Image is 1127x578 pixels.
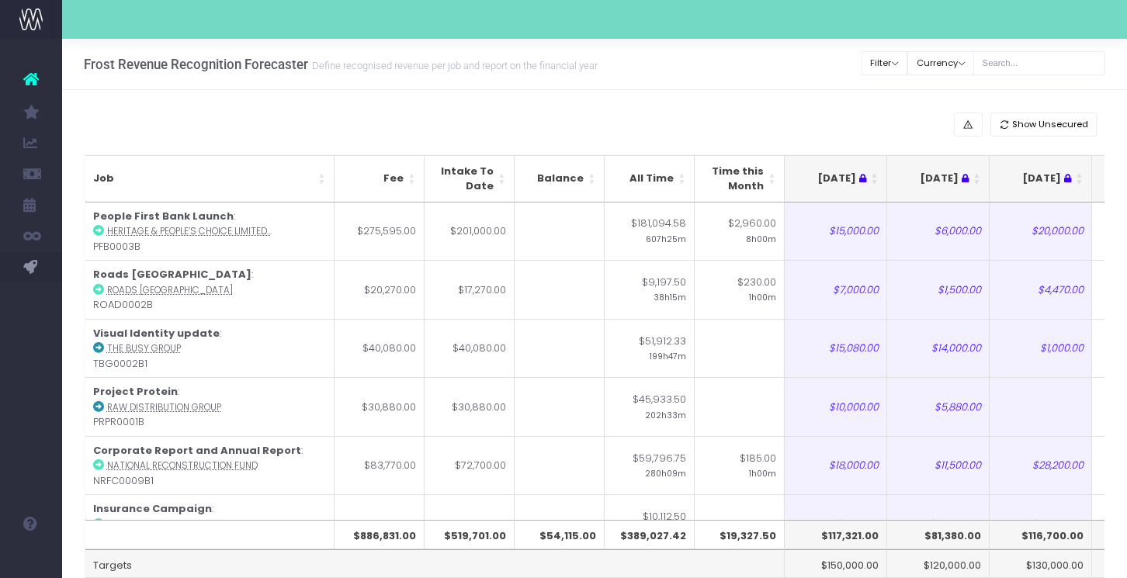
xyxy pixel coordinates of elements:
td: $9,197.50 [605,260,695,319]
strong: Roads [GEOGRAPHIC_DATA] [93,267,251,282]
td: : PRPR0001B [85,377,335,436]
th: $81,380.00 [887,520,990,549]
th: Aug 25 : activate to sort column ascending [990,155,1092,202]
abbr: Heritage & People’s Choice Limited [107,225,272,237]
td: $40,080.00 [335,319,425,378]
th: Intake To Date: activate to sort column ascending [425,155,515,202]
small: 199h47m [650,348,686,362]
td: $230.00 [695,260,785,319]
small: 1h00m [749,289,776,303]
small: 280h09m [645,466,686,479]
abbr: Roads Australia [107,284,233,296]
input: Search... [973,51,1105,75]
td: $40,500.00 [887,494,990,553]
small: 1h00m [749,466,776,479]
th: $389,027.42 [605,520,695,549]
td: : PFB0003B [85,202,335,261]
button: Currency [907,51,974,75]
td: $72,700.00 [425,436,515,495]
strong: Insurance Campaign [93,501,212,516]
td: $10,112.50 [605,494,695,553]
td: $51,912.33 [605,319,695,378]
td: : NRFC0009B1 [85,436,335,495]
td: $30,880.00 [425,377,515,436]
abbr: Raw Distribution Group [107,401,221,414]
td: $20,270.00 [335,260,425,319]
th: Jun 25 : activate to sort column ascending [785,155,887,202]
td: $83,770.00 [335,436,425,495]
td: $181,094.58 [605,202,695,261]
td: $18,000.00 [785,436,887,495]
td: $61,500.00 [425,494,515,553]
td: : TBG0002B1 [85,319,335,378]
td: : ROAD0002B [85,260,335,319]
abbr: Heritage & People’s Choice Limited [107,518,272,531]
th: Balance: activate to sort column ascending [515,155,605,202]
td: $59,796.75 [605,436,695,495]
th: $54,115.00 [515,520,605,549]
th: Time this Month: activate to sort column ascending [695,155,785,202]
td: $40,080.00 [425,319,515,378]
th: $519,701.00 [425,520,515,549]
td: $11,500.00 [887,436,990,495]
th: Fee: activate to sort column ascending [335,155,425,202]
td: $1,000.00 [990,319,1092,378]
strong: Project Protein [93,384,178,399]
small: 38h15m [654,289,686,303]
td: : PFB0006B2 [85,494,335,553]
th: $886,831.00 [335,520,425,549]
button: Show Unsecured [990,112,1098,137]
span: Show Unsecured [1012,118,1088,131]
img: images/default_profile_image.png [19,547,43,570]
td: $30,880.00 [335,377,425,436]
td: $1,500.00 [887,260,990,319]
th: All Time: activate to sort column ascending [605,155,695,202]
h3: Frost Revenue Recognition Forecaster [84,57,598,72]
td: $28,200.00 [990,436,1092,495]
strong: People First Bank Launch [93,209,234,223]
th: $19,327.50 [695,520,785,549]
td: $20,000.00 [990,202,1092,261]
small: Define recognised revenue per job and report on the financial year [308,57,598,72]
small: 8h00m [746,231,776,245]
td: $15,080.00 [785,319,887,378]
td: $15,000.00 [785,202,887,261]
abbr: The Busy Group [107,342,181,355]
td: $201,000.00 [425,202,515,261]
td: $5,880.00 [887,377,990,436]
small: 607h25m [646,231,686,245]
th: $117,321.00 [785,520,887,549]
td: $20,000.00 [990,494,1092,553]
td: $45,933.50 [605,377,695,436]
td: $10,000.00 [785,377,887,436]
td: $4,470.00 [990,260,1092,319]
button: Filter [862,51,908,75]
th: Jul 25 : activate to sort column ascending [887,155,990,202]
small: 202h33m [645,407,686,421]
td: $6,000.00 [887,202,990,261]
td: $2,960.00 [695,202,785,261]
strong: Corporate Report and Annual Report [93,443,301,458]
td: $130,040.00 [335,494,425,553]
td: $1,000.00 [785,494,887,553]
td: $17,270.00 [425,260,515,319]
abbr: National Reconstruction Fund [107,459,258,472]
td: $14,000.00 [887,319,990,378]
td: $275,595.00 [335,202,425,261]
strong: Visual Identity update [93,326,220,341]
td: $185.00 [695,436,785,495]
td: $7,000.00 [785,260,887,319]
th: Job: activate to sort column ascending [85,155,335,202]
th: $116,700.00 [990,520,1092,549]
